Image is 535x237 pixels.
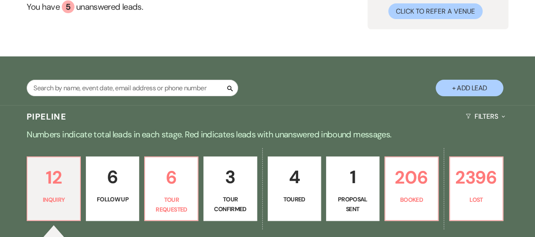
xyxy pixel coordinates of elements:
p: 206 [390,163,433,192]
p: 6 [91,163,134,191]
p: 1 [332,163,374,191]
p: Booked [390,195,433,204]
p: Toured [273,195,316,204]
a: 2396Lost [449,156,503,221]
p: Inquiry [33,195,75,204]
p: Tour Requested [150,195,192,214]
a: You have 5 unanswered leads. [27,0,187,13]
a: 1Proposal Sent [326,156,379,221]
p: 12 [33,163,75,192]
p: Follow Up [91,195,134,204]
a: 12Inquiry [27,156,81,221]
a: 6Tour Requested [144,156,198,221]
a: 4Toured [268,156,321,221]
input: Search by name, event date, email address or phone number [27,80,238,96]
p: 6 [150,163,192,192]
button: Click to Refer a Venue [388,3,483,19]
a: 3Tour Confirmed [203,156,257,221]
div: 5 [62,0,74,13]
p: 2396 [455,163,497,192]
p: 4 [273,163,316,191]
p: Lost [455,195,497,204]
a: 6Follow Up [86,156,139,221]
p: Tour Confirmed [209,195,251,214]
button: + Add Lead [436,80,503,96]
p: 3 [209,163,251,191]
a: 206Booked [384,156,439,221]
h3: Pipeline [27,111,66,123]
button: Filters [462,105,508,128]
p: Proposal Sent [332,195,374,214]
